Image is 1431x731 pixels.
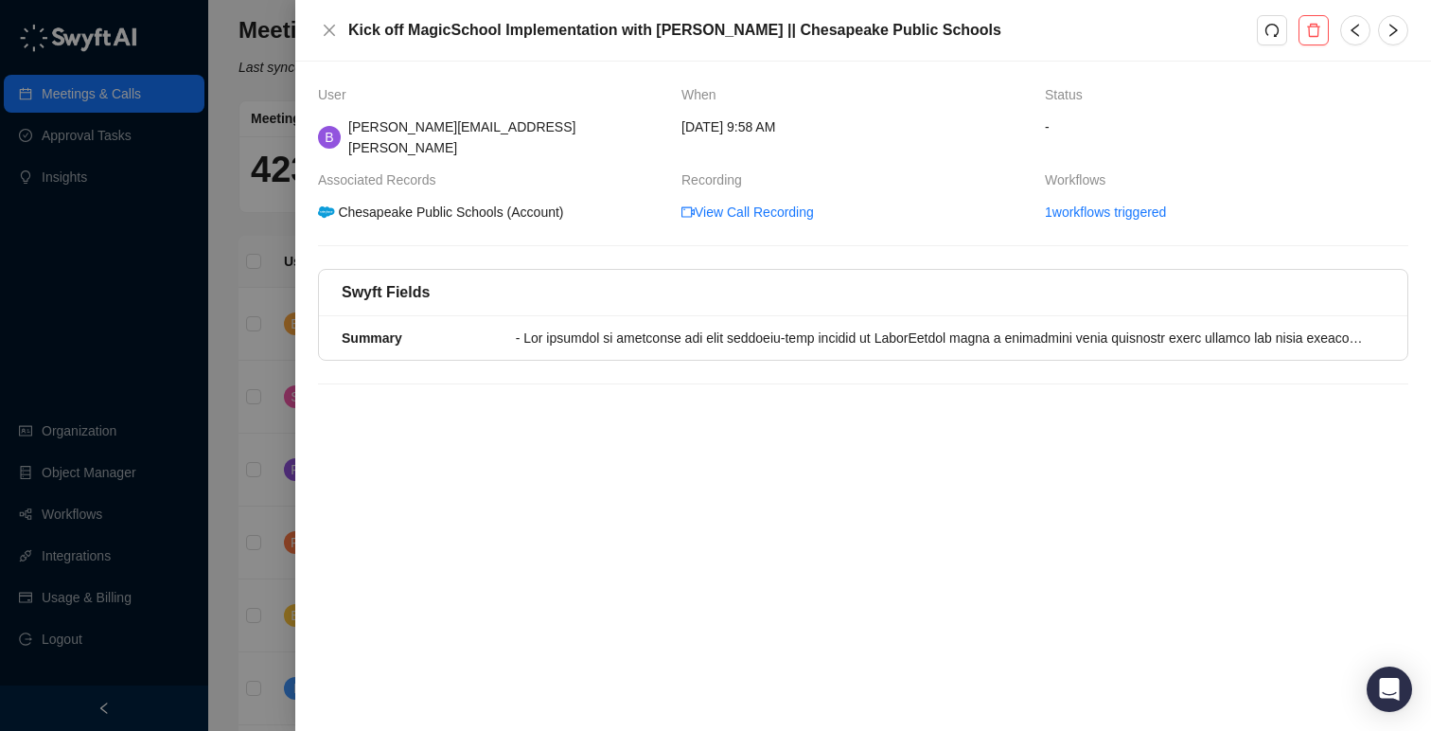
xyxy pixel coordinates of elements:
[318,84,356,105] span: User
[348,119,575,155] span: [PERSON_NAME][EMAIL_ADDRESS][PERSON_NAME]
[681,84,726,105] span: When
[681,202,814,223] a: video-cameraView Call Recording
[342,330,402,346] strong: Summary
[1264,23,1280,38] span: redo
[325,127,333,148] span: B
[342,281,430,304] h5: Swyft Fields
[681,116,775,137] span: [DATE] 9:58 AM
[322,23,337,38] span: close
[1348,23,1363,38] span: left
[315,202,567,223] div: Chesapeake Public Schools (Account)
[516,328,1373,348] div: - Lor ipsumdol si ametconse adi elit seddoeiu-temp incidid ut LaborEetdol magna a enimadmini veni...
[318,169,446,190] span: Associated Records
[1306,23,1321,38] span: delete
[1045,84,1092,105] span: Status
[681,205,695,219] span: video-camera
[348,19,1257,42] h5: Kick off MagicSchool Implementation with [PERSON_NAME] || Chesapeake Public Schools
[1386,23,1401,38] span: right
[1045,116,1408,137] span: -
[1367,667,1412,712] div: Open Intercom Messenger
[1045,202,1166,223] a: 1 workflows triggered
[681,169,751,190] span: Recording
[318,19,341,42] button: Close
[1045,169,1115,190] span: Workflows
